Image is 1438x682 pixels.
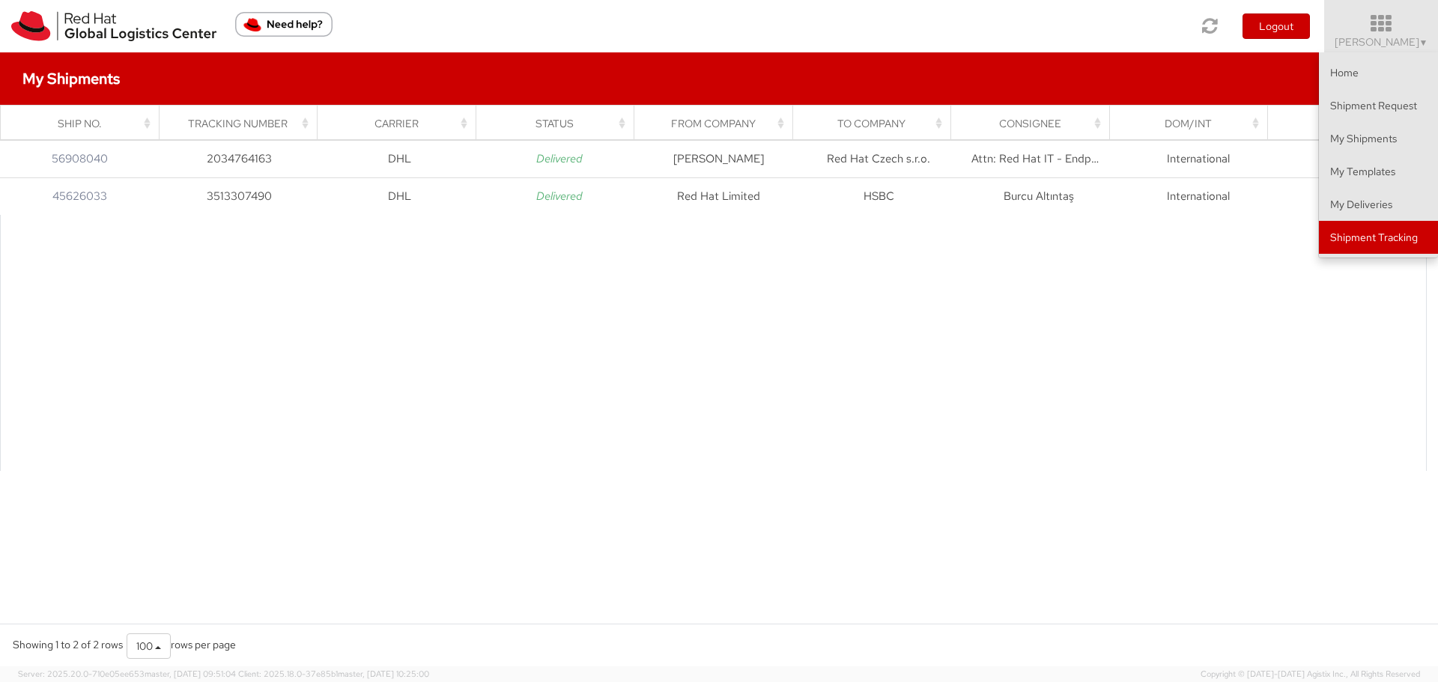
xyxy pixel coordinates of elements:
a: My Shipments [1319,122,1438,155]
span: 100 [136,639,153,653]
a: Home [1319,56,1438,89]
a: 45626033 [52,189,107,204]
td: 3513307490 [160,177,319,215]
span: master, [DATE] 10:25:00 [338,669,429,679]
td: DHL [320,177,479,215]
button: 100 [127,633,171,659]
span: Client: 2025.18.0-37e85b1 [238,669,429,679]
span: Copyright © [DATE]-[DATE] Agistix Inc., All Rights Reserved [1201,669,1420,681]
a: My Deliveries [1319,188,1438,221]
div: Consignee [965,116,1105,131]
td: [DATE] [1278,177,1438,215]
a: Shipment Request [1319,89,1438,122]
td: International [1118,140,1278,177]
span: Showing 1 to 2 of 2 rows [13,638,123,651]
div: To Company [806,116,946,131]
td: HSBC [799,177,959,215]
div: rows per page [127,633,236,659]
i: Delivered [536,151,583,166]
a: My Templates [1319,155,1438,188]
td: 2034764163 [160,140,319,177]
td: International [1118,177,1278,215]
i: Delivered [536,189,583,204]
a: 56908040 [52,151,108,166]
img: rh-logistics-00dfa346123c4ec078e1.svg [11,11,216,41]
span: Server: 2025.20.0-710e05ee653 [18,669,236,679]
td: [PERSON_NAME] [639,140,798,177]
span: ▼ [1419,37,1428,49]
div: Ship No. [14,116,154,131]
h4: My Shipments [22,70,120,87]
td: [DATE] [1278,140,1438,177]
td: Red Hat Czech s.r.o. [799,140,959,177]
button: Logout [1243,13,1310,39]
div: Dom/Int [1123,116,1263,131]
td: Attn: Red Hat IT - Endpoint Systems [959,140,1118,177]
td: Burcu Altıntaş [959,177,1118,215]
div: From Company [648,116,788,131]
div: Ship Date [1281,116,1422,131]
div: Carrier [331,116,471,131]
a: Shipment Tracking [1319,221,1438,254]
span: master, [DATE] 09:51:04 [145,669,236,679]
div: Tracking Number [172,116,312,131]
td: Red Hat Limited [639,177,798,215]
div: Status [489,116,629,131]
span: [PERSON_NAME] [1335,35,1428,49]
button: Need help? [235,12,333,37]
td: DHL [320,140,479,177]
